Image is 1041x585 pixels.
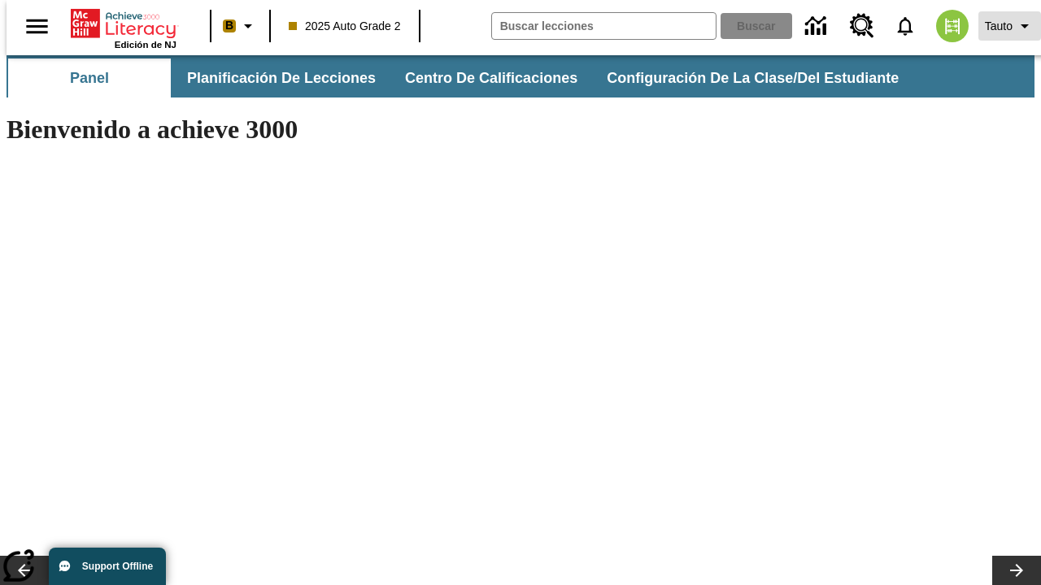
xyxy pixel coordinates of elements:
[607,69,899,88] span: Configuración de la clase/del estudiante
[187,69,376,88] span: Planificación de lecciones
[978,11,1041,41] button: Perfil/Configuración
[884,5,926,47] a: Notificaciones
[13,2,61,50] button: Abrir el menú lateral
[71,7,176,40] a: Portada
[926,5,978,47] button: Escoja un nuevo avatar
[7,55,1034,97] div: Subbarra de navegación
[82,561,153,572] span: Support Offline
[7,115,709,145] h1: Bienvenido a achieve 3000
[174,58,389,97] button: Planificación de lecciones
[840,4,884,48] a: Centro de recursos, Se abrirá en una pestaña nueva.
[795,4,840,49] a: Centro de información
[289,18,401,35] span: 2025 Auto Grade 2
[7,58,913,97] div: Subbarra de navegación
[49,548,166,585] button: Support Offline
[225,15,233,36] span: B
[594,58,912,97] button: Configuración de la clase/del estudiante
[492,13,716,39] input: Buscar campo
[405,69,577,88] span: Centro de calificaciones
[8,58,171,97] button: Panel
[115,40,176,50] span: Edición de NJ
[936,10,969,42] img: avatar image
[71,6,176,50] div: Portada
[992,556,1041,585] button: Carrusel de lecciones, seguir
[70,69,109,88] span: Panel
[985,18,1013,35] span: Tauto
[392,58,590,97] button: Centro de calificaciones
[7,13,237,28] body: Máximo 600 caracteres
[216,11,264,41] button: Boost El color de la clase es anaranjado claro. Cambiar el color de la clase.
